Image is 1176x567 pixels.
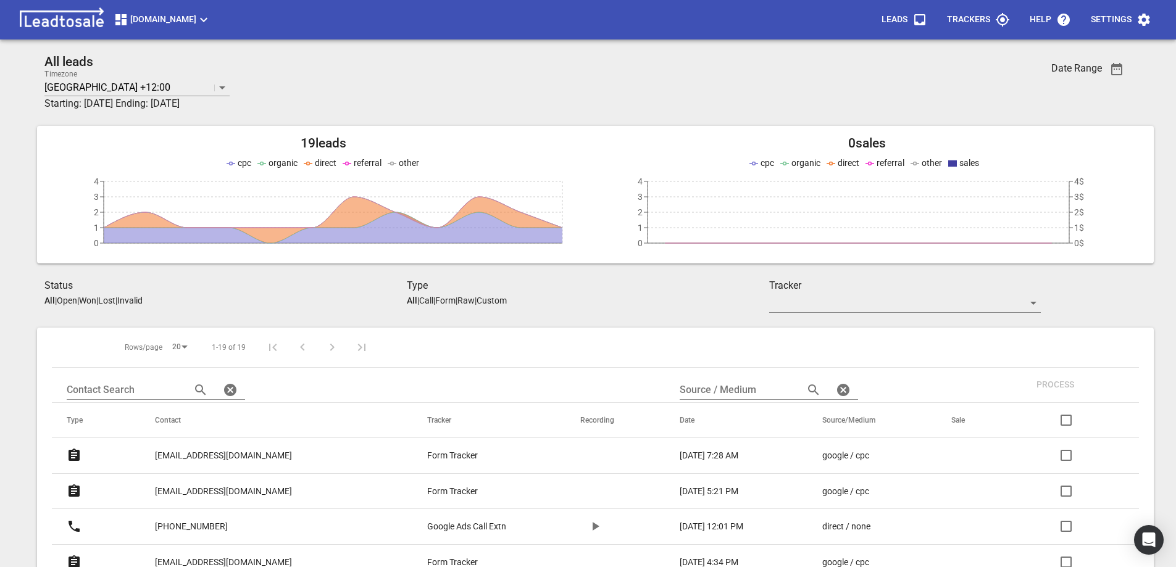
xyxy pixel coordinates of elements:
span: other [922,158,942,168]
tspan: 3 [94,192,99,202]
a: [DATE] 7:28 AM [680,449,773,462]
tspan: 2$ [1074,207,1084,217]
p: google / cpc [822,485,869,498]
p: [DATE] 7:28 AM [680,449,738,462]
img: logo [15,7,109,32]
tspan: 2 [638,207,643,217]
th: Sale [936,403,1012,438]
p: Open [57,296,77,305]
span: Rows/page [125,342,162,353]
p: [DATE] 5:21 PM [680,485,738,498]
tspan: 4$ [1074,176,1084,186]
p: direct / none [822,520,870,533]
tspan: 3$ [1074,192,1084,202]
h3: Date Range [1051,62,1102,74]
svg: Call [67,519,81,534]
p: Google Ads Call Extn [427,520,506,533]
button: Date Range [1102,54,1132,84]
a: [PHONE_NUMBER] [155,511,228,542]
span: referral [877,158,904,168]
span: | [115,296,117,305]
th: Contact [140,403,412,438]
th: Date [665,403,807,438]
p: Settings [1091,14,1132,26]
span: other [399,158,419,168]
th: Tracker [412,403,565,438]
a: Google Ads Call Extn [427,520,531,533]
button: [DOMAIN_NAME] [109,7,216,32]
p: [GEOGRAPHIC_DATA] +12:00 [44,80,170,94]
h2: 19 leads [52,136,596,151]
h3: Status [44,278,407,293]
aside: All [407,296,417,305]
div: 20 [167,339,192,355]
p: [EMAIL_ADDRESS][DOMAIN_NAME] [155,449,292,462]
p: Call [419,296,433,305]
p: Leads [882,14,907,26]
p: google / cpc [822,449,869,462]
p: Help [1030,14,1051,26]
tspan: 2 [94,207,99,217]
p: Form Tracker [427,485,478,498]
span: | [475,296,477,305]
span: | [433,296,435,305]
p: Raw [457,296,475,305]
h2: All leads [44,54,950,70]
p: Lost [98,296,115,305]
tspan: 0 [94,238,99,248]
p: Form Tracker [427,449,478,462]
a: Form Tracker [427,449,531,462]
tspan: 1 [638,223,643,233]
svg: Form [67,448,81,463]
a: google / cpc [822,485,902,498]
svg: Form [67,484,81,499]
span: | [417,296,419,305]
a: direct / none [822,520,902,533]
a: [DATE] 12:01 PM [680,520,773,533]
label: Timezone [44,70,77,78]
h2: 0 sales [596,136,1140,151]
a: [EMAIL_ADDRESS][DOMAIN_NAME] [155,441,292,471]
th: Type [52,403,140,438]
p: [PHONE_NUMBER] [155,520,228,533]
a: Form Tracker [427,485,531,498]
span: | [55,296,57,305]
p: Invalid [117,296,143,305]
p: Trackers [947,14,990,26]
tspan: 1 [94,223,99,233]
tspan: 0 [638,238,643,248]
tspan: 4 [638,176,643,186]
a: [DATE] 5:21 PM [680,485,773,498]
span: 1-19 of 19 [212,342,246,353]
th: Recording [565,403,665,438]
p: Won [79,296,96,305]
h3: Starting: [DATE] Ending: [DATE] [44,96,950,111]
span: sales [959,158,979,168]
tspan: 4 [94,176,99,186]
tspan: 3 [638,192,643,202]
span: referral [354,158,382,168]
aside: All [44,296,55,305]
span: | [77,296,79,305]
a: google / cpc [822,449,902,462]
tspan: 1$ [1074,223,1084,233]
h3: Type [407,278,769,293]
p: Custom [477,296,507,305]
span: direct [315,158,336,168]
span: direct [838,158,859,168]
span: organic [269,158,298,168]
span: organic [791,158,820,168]
a: [EMAIL_ADDRESS][DOMAIN_NAME] [155,476,292,507]
th: Source/Medium [807,403,936,438]
span: cpc [238,158,251,168]
p: Form [435,296,456,305]
span: [DOMAIN_NAME] [114,12,211,27]
span: | [96,296,98,305]
span: | [456,296,457,305]
tspan: 0$ [1074,238,1084,248]
p: [EMAIL_ADDRESS][DOMAIN_NAME] [155,485,292,498]
div: Open Intercom Messenger [1134,525,1164,555]
h3: Tracker [769,278,1041,293]
span: cpc [761,158,774,168]
p: [DATE] 12:01 PM [680,520,743,533]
